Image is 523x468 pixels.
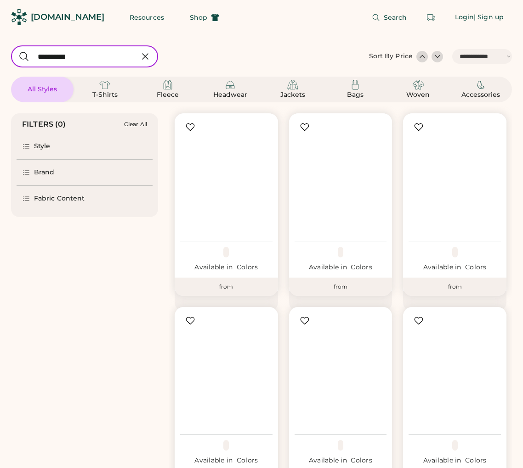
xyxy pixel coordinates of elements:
[350,79,361,90] img: Bags Icon
[119,8,175,27] button: Resources
[84,90,125,100] div: T-Shirts
[361,8,418,27] button: Search
[11,9,27,25] img: Rendered Logo - Screens
[409,263,501,272] div: Available in Colors
[190,14,207,21] span: Shop
[147,90,188,100] div: Fleece
[295,456,387,465] div: Available in Colors
[413,79,424,90] img: Woven Icon
[289,278,392,296] div: from
[179,8,230,27] button: Shop
[34,142,51,151] div: Style
[403,278,506,296] div: from
[295,263,387,272] div: Available in Colors
[475,79,486,90] img: Accessories Icon
[369,52,413,61] div: Sort By Price
[22,85,63,94] div: All Styles
[474,13,504,22] div: | Sign up
[335,90,376,100] div: Bags
[99,79,110,90] img: T-Shirts Icon
[180,263,273,272] div: Available in Colors
[398,90,439,100] div: Woven
[162,79,173,90] img: Fleece Icon
[460,90,501,100] div: Accessories
[22,119,66,130] div: FILTERS (0)
[225,79,236,90] img: Headwear Icon
[422,8,440,27] button: Retrieve an order
[455,13,474,22] div: Login
[384,14,407,21] span: Search
[210,90,251,100] div: Headwear
[272,90,313,100] div: Jackets
[124,121,147,128] div: Clear All
[287,79,298,90] img: Jackets Icon
[180,456,273,465] div: Available in Colors
[34,168,55,177] div: Brand
[409,456,501,465] div: Available in Colors
[175,278,278,296] div: from
[34,194,85,203] div: Fabric Content
[31,11,104,23] div: [DOMAIN_NAME]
